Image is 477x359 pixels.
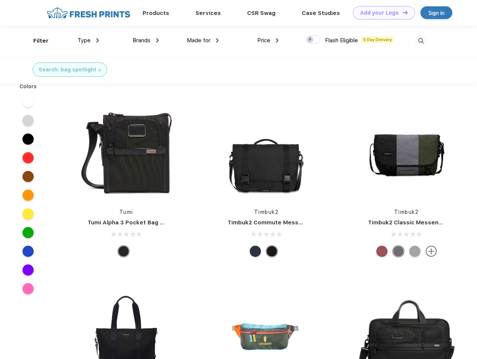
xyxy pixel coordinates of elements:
div: Eco Army Pop [393,246,404,257]
a: Timbuk2 [394,209,419,215]
span: Price [257,37,270,44]
a: Tumi [119,209,133,215]
img: func=resize&h=266 [216,101,316,201]
img: DT [402,10,408,15]
div: Search: bag spotlight [39,66,96,74]
div: Filter [33,37,49,45]
img: dropdown.png [96,38,99,43]
a: Products [143,10,169,16]
a: Sign in [420,6,452,19]
img: desktop_search.svg [415,35,427,47]
img: func=resize&h=266 [76,101,176,201]
span: 5 Day Delivery [361,36,394,43]
img: more.svg [426,246,437,257]
span: Made for [187,37,210,44]
img: func=resize&h=266 [357,101,456,201]
a: Timbuk2 Commute Messenger Bag [228,219,328,226]
img: dropdown.png [276,38,279,43]
div: Eco Black [266,246,277,257]
a: Timbuk2 [254,209,279,215]
img: dropdown.png [216,38,219,43]
img: filter_cancel.svg [98,69,101,71]
div: Eco Collegiate Red [376,246,388,257]
span: Type [78,37,91,44]
div: Colors [14,83,43,90]
div: Eco Nautical [250,246,261,257]
a: Tumi Alpha 3 Pocket Bag Small [88,219,175,226]
div: Eco Rind Pop [409,246,420,257]
div: Sign in [428,9,444,17]
img: dropdown.png [156,38,159,43]
div: Add your Logo [360,10,399,16]
span: Brands [133,37,151,44]
span: Flash Eligible [325,37,358,44]
a: Timbuk2 Classic Messenger Bag [368,219,461,226]
div: Black [118,246,129,257]
img: fo%20logo%202.webp [45,6,133,19]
